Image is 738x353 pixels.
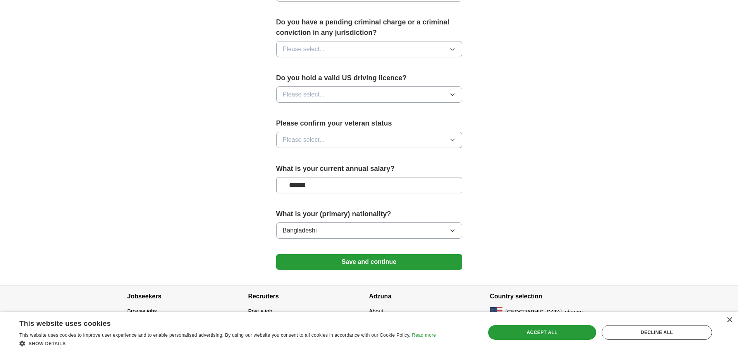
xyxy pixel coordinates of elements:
[369,308,384,314] a: About
[283,90,325,99] span: Please select...
[19,317,416,328] div: This website uses cookies
[726,317,732,323] div: Close
[276,17,462,38] label: Do you have a pending criminal charge or a criminal conviction in any jurisdiction?
[276,73,462,83] label: Do you hold a valid US driving licence?
[276,209,462,219] label: What is your (primary) nationality?
[412,332,436,338] a: Read more, opens a new window
[565,308,583,316] button: change
[19,339,436,347] div: Show details
[490,307,502,317] img: US flag
[127,308,157,314] a: Browse jobs
[276,132,462,148] button: Please select...
[276,41,462,57] button: Please select...
[276,164,462,174] label: What is your current annual salary?
[488,325,596,340] div: Accept all
[19,332,411,338] span: This website uses cookies to improve user experience and to enable personalised advertising. By u...
[506,308,562,316] span: [GEOGRAPHIC_DATA]
[276,118,462,129] label: Please confirm your veteran status
[276,86,462,103] button: Please select...
[602,325,712,340] div: Decline all
[248,308,272,314] a: Post a job
[283,226,317,235] span: Bangladeshi
[276,254,462,270] button: Save and continue
[29,341,66,346] span: Show details
[490,286,611,307] h4: Country selection
[283,135,325,145] span: Please select...
[283,45,325,54] span: Please select...
[276,222,462,239] button: Bangladeshi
